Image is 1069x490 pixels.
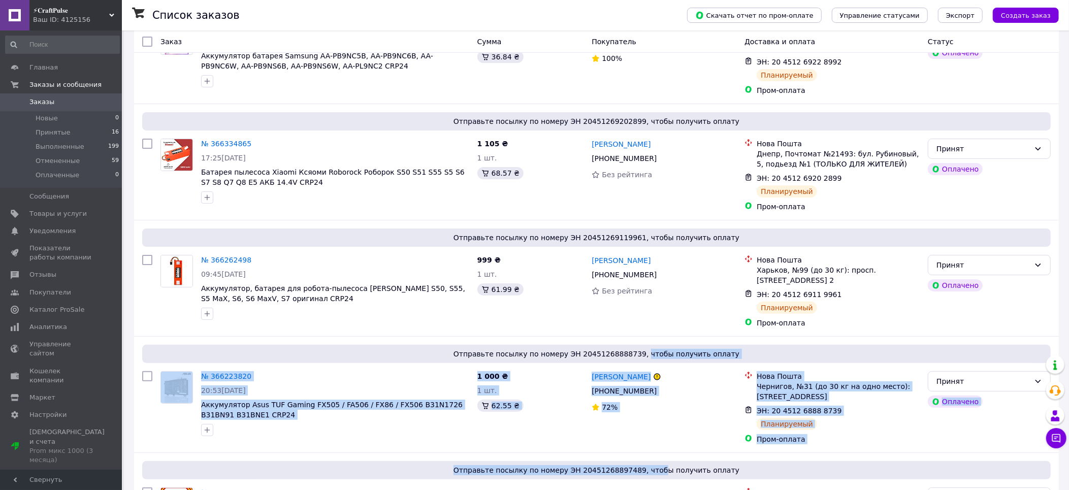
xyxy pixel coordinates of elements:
button: Создать заказ [993,8,1059,23]
span: 1 шт. [477,386,497,395]
a: Фото товару [160,371,193,404]
div: Планируемый [757,185,817,198]
div: Нова Пошта [757,255,920,265]
div: Оплачено [928,163,983,175]
div: Планируемый [757,418,817,430]
span: ⚡𝐂𝐫𝐚𝐟𝐭𝐏𝐮𝐥𝐬𝐞 [33,6,109,15]
span: Без рейтинга [602,287,652,295]
div: Днепр, Почтомат №21493: бул. Рубиновый, 5, подьезд №1 (ТОЛЬКО ДЛЯ ЖИТЕЛЕЙ) [757,149,920,169]
a: № 366262498 [201,256,251,264]
div: [PHONE_NUMBER] [590,151,659,166]
span: Без рейтинга [602,171,652,179]
span: Заказы и сообщения [29,80,102,89]
span: Отправьте посылку по номеру ЭН 20451268897489, чтобы получить оплату [146,465,1047,475]
span: 1 105 ₴ [477,140,508,148]
div: [PHONE_NUMBER] [590,268,659,282]
div: Харьков, №99 (до 30 кг): просп. [STREET_ADDRESS] 2 [757,265,920,285]
span: Сообщения [29,192,69,201]
a: [PERSON_NAME] [592,139,651,149]
div: Принят [936,376,1030,387]
span: Уведомления [29,226,76,236]
a: Аккумулятор, батарея для робота-пылесоса [PERSON_NAME] S50, S55, S5 MaX, S6, S6 MaxV, S7 оригинал... [201,284,465,303]
span: 100% [602,54,622,62]
div: 62.55 ₴ [477,400,524,412]
div: Планируемый [757,69,817,81]
div: Пром-оплата [757,318,920,328]
span: 999 ₴ [477,256,501,264]
span: 199 [108,142,119,151]
span: 0 [115,114,119,123]
span: Главная [29,63,58,72]
span: Отправьте посылку по номеру ЭН 20451269119961, чтобы получить оплату [146,233,1047,243]
a: № 366223820 [201,372,251,380]
span: Доставка и оплата [744,38,815,46]
div: 68.57 ₴ [477,167,524,179]
span: Скачать отчет по пром-оплате [695,11,814,20]
span: Управление статусами [840,12,920,19]
span: Покупатели [29,288,71,297]
span: Аккумулятор Asus TUF Gaming FX505 / FA506 / FX86 / FX506 B31N1726 B31BN91 B31BNE1 CRP24 [201,401,463,419]
span: Отправьте посылку по номеру ЭН 20451268888739, чтобы получить оплату [146,349,1047,359]
span: Товары и услуги [29,209,87,218]
span: [DEMOGRAPHIC_DATA] и счета [29,428,105,465]
h1: Список заказов [152,9,240,21]
span: ЭН: 20 4512 6920 2899 [757,174,842,182]
div: Prom микс 1000 (3 месяца) [29,446,105,465]
span: Принятые [36,128,71,137]
span: Показатели работы компании [29,244,94,262]
a: Фото товару [160,139,193,171]
button: Скачать отчет по пром-оплате [687,8,822,23]
div: Нова Пошта [757,371,920,381]
div: Принят [936,259,1030,271]
span: Новые [36,114,58,123]
span: Кошелек компании [29,367,94,385]
a: Создать заказ [983,11,1059,19]
div: 61.99 ₴ [477,283,524,296]
div: Оплачено [928,279,983,291]
div: Оплачено [928,47,983,59]
span: ЭН: 20 4512 6922 8992 [757,58,842,66]
a: [PERSON_NAME] [592,255,651,266]
span: Каталог ProSale [29,305,84,314]
a: № 366334865 [201,140,251,148]
div: 36.84 ₴ [477,51,524,63]
span: Отмененные [36,156,80,166]
span: Выполненные [36,142,84,151]
span: Сумма [477,38,502,46]
span: 16 [112,128,119,137]
span: 0 [115,171,119,180]
span: Заказы [29,97,54,107]
span: Батарея пылесоса Xiaomi Ксяоми Roborock Роборок S50 S51 S55 S5 S6 S7 S8 Q7 Q8 E5 АКБ 14.4V CRP24 [201,168,465,186]
span: 20:53[DATE] [201,386,246,395]
span: 1 шт. [477,154,497,162]
span: 59 [112,156,119,166]
div: Планируемый [757,302,817,314]
span: Маркет [29,393,55,402]
span: Создать заказ [1001,12,1051,19]
div: Пром-оплата [757,202,920,212]
span: 1 000 ₴ [477,372,508,380]
span: ЭН: 20 4512 6911 9961 [757,290,842,299]
span: 1 шт. [477,270,497,278]
span: 09:45[DATE] [201,270,246,278]
span: Аналитика [29,322,67,332]
span: Экспорт [946,12,975,19]
span: Отзывы [29,270,56,279]
input: Поиск [5,36,120,54]
div: Чернигов, №31 (до 30 кг на одно место): [STREET_ADDRESS] [757,381,920,402]
div: Пром-оплата [757,434,920,444]
span: Статус [928,38,954,46]
div: Нова Пошта [757,139,920,149]
span: Управление сайтом [29,340,94,358]
button: Управление статусами [832,8,928,23]
div: Принят [936,143,1030,154]
span: Отправьте посылку по номеру ЭН 20451269202899, чтобы получить оплату [146,116,1047,126]
div: Пром-оплата [757,85,920,95]
div: Оплачено [928,396,983,408]
span: Покупатель [592,38,636,46]
div: Ваш ID: 4125156 [33,15,122,24]
span: 72% [602,403,618,411]
span: ЭН: 20 4512 6888 8739 [757,407,842,415]
span: Заказ [160,38,182,46]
